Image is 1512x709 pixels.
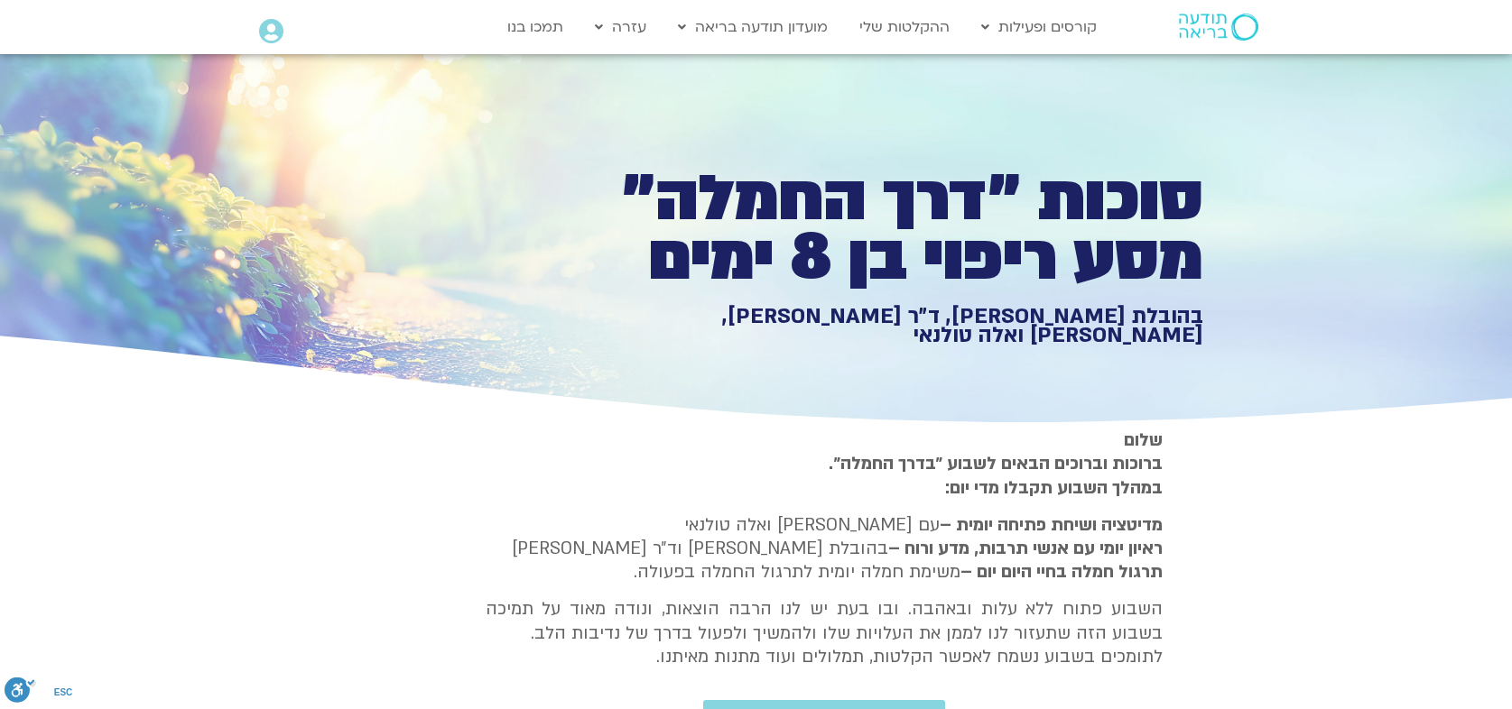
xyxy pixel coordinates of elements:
[940,513,1163,537] strong: מדיטציה ושיחת פתיחה יומית –
[578,307,1203,345] h1: בהובלת [PERSON_NAME], ד״ר [PERSON_NAME], [PERSON_NAME] ואלה טולנאי
[829,452,1163,499] strong: ברוכות וברוכים הבאים לשבוע ״בדרך החמלה״. במהלך השבוע תקבלו מדי יום:
[498,10,572,44] a: תמכו בנו
[1124,428,1163,452] strong: שלום
[888,537,1163,560] b: ראיון יומי עם אנשי תרבות, מדע ורוח –
[960,560,1163,584] b: תרגול חמלה בחיי היום יום –
[850,10,959,44] a: ההקלטות שלי
[972,10,1106,44] a: קורסים ופעילות
[1179,14,1258,41] img: תודעה בריאה
[486,513,1163,585] p: עם [PERSON_NAME] ואלה טולנאי בהובלת [PERSON_NAME] וד״ר [PERSON_NAME] משימת חמלה יומית לתרגול החמל...
[669,10,837,44] a: מועדון תודעה בריאה
[578,170,1203,288] h1: סוכות ״דרך החמלה״ מסע ריפוי בן 8 ימים
[586,10,655,44] a: עזרה
[486,597,1163,668] p: השבוע פתוח ללא עלות ובאהבה. ובו בעת יש לנו הרבה הוצאות, ונודה מאוד על תמיכה בשבוע הזה שתעזור לנו ...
